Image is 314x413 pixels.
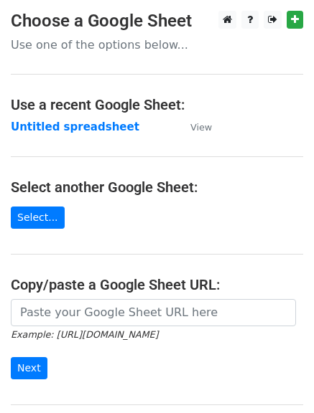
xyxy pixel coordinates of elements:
h4: Use a recent Google Sheet: [11,96,303,113]
iframe: Chat Widget [242,344,314,413]
h4: Select another Google Sheet: [11,179,303,196]
small: Example: [URL][DOMAIN_NAME] [11,329,158,340]
a: Untitled spreadsheet [11,120,139,133]
input: Next [11,357,47,379]
a: Select... [11,206,65,229]
small: View [190,122,212,133]
p: Use one of the options below... [11,37,303,52]
h4: Copy/paste a Google Sheet URL: [11,276,303,293]
input: Paste your Google Sheet URL here [11,299,296,326]
h3: Choose a Google Sheet [11,11,303,32]
a: View [176,120,212,133]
